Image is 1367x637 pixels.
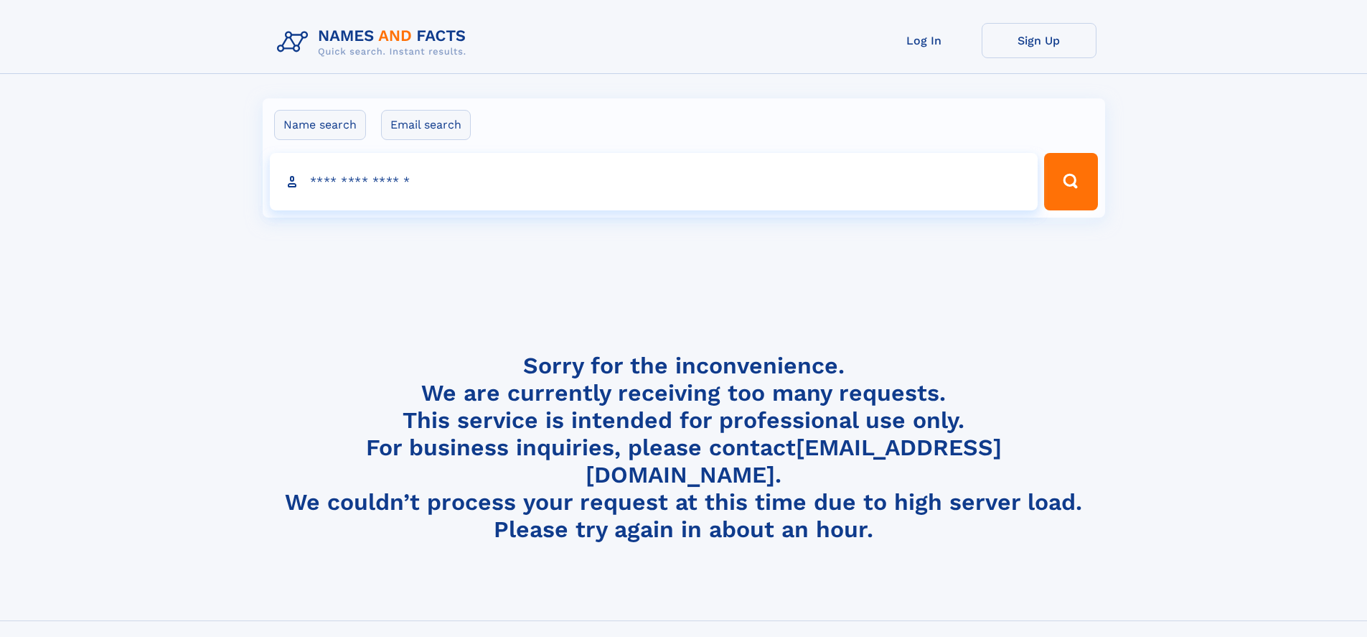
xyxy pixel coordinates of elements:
[274,110,366,140] label: Name search
[982,23,1096,58] a: Sign Up
[586,434,1002,488] a: [EMAIL_ADDRESS][DOMAIN_NAME]
[270,153,1038,210] input: search input
[1044,153,1097,210] button: Search Button
[271,23,478,62] img: Logo Names and Facts
[271,352,1096,544] h4: Sorry for the inconvenience. We are currently receiving too many requests. This service is intend...
[867,23,982,58] a: Log In
[381,110,471,140] label: Email search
